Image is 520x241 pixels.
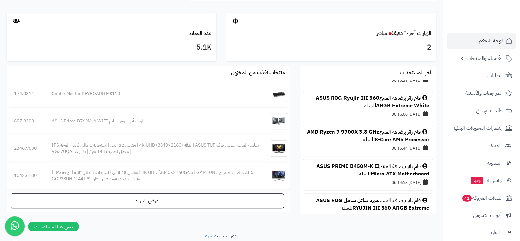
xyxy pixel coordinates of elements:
img: logo-2.png [475,17,514,31]
div: [DATE] 06:14:58 [307,178,429,187]
span: 41 [462,195,472,202]
a: الزيارات آخر ٦٠ دقيقةمباشر [377,29,431,37]
span: الطلبات [487,71,503,80]
span: طلبات الإرجاع [476,106,503,115]
a: المراجعات والأسئلة [447,85,516,101]
span: الأقسام والمنتجات [466,54,503,63]
a: التقارير [447,225,516,241]
div: Cooler Master KEYBOARD MS110 [52,91,260,97]
a: طلبات الإرجاع [447,103,516,119]
a: لوحة التحكم [447,33,516,49]
span: السلات المتروكة [462,193,503,202]
span: وآتس آب [470,176,502,185]
div: قام زائر بإضافة المنتج للسلة. [307,197,429,212]
h3: 5.1K [12,42,211,53]
a: ASUS PRIME B450M-K II Micro-ATX Motherboard [316,162,429,178]
small: مباشر [377,29,387,37]
span: إشعارات التحويلات البنكية [453,123,503,133]
span: جديد [471,177,483,184]
img: Cooler Master KEYBOARD MS110 [271,86,287,102]
a: عرض المزيد [11,193,284,208]
div: [DATE] 06:16:31 [307,75,429,85]
span: لوحة التحكم [479,36,503,45]
h3: منتجات نفذت من المخزون [231,70,285,76]
a: AMD Ryzen 7 9700X 3.8 GHz 8-Core AM5 Processor [307,128,429,144]
a: عدد العملاء [189,29,211,37]
a: العملاء [447,138,516,153]
div: 174.0311 [14,91,37,97]
a: متجرة [205,232,217,240]
img: شاشة العاب اسوس توف ASUS TUF | بدقة 4K UHD (3840×2160) | مقاس 32 انش | استجابة 1 مللي ثانية | لوح... [271,140,287,157]
div: 1042.6100 [14,173,37,179]
div: شاشة العاب جيم اون GAMEON | بدقة4K UHD (3840×2160) | مقاس 28 انش | استجابة 1 مللي ثانية | لوحة IP... [52,169,260,182]
a: السلات المتروكة41 [447,190,516,206]
a: مبرد سائل شامل ASUS ROG RYUJIN III 360 ARGB Extreme [316,197,429,212]
span: أدوات التسويق [473,211,502,220]
a: إشعارات التحويلات البنكية [447,120,516,136]
div: شاشة العاب اسوس توف ASUS TUF | بدقة 4K UHD (3840×2160) | مقاس 32 انش | استجابة 1 مللي ثانية | لوح... [52,142,260,155]
div: قام زائر بإضافة المنتج للسلة. [307,94,429,110]
div: [DATE] 06:15:44 [307,144,429,153]
div: 607.8300 [14,118,37,124]
span: المدونة [487,158,502,168]
a: أدوات التسويق [447,207,516,223]
div: [DATE] 06:16:00 [307,109,429,119]
h3: 2 [231,42,431,53]
img: شاشة العاب جيم اون GAMEON | بدقة4K UHD (3840×2160) | مقاس 28 انش | استجابة 1 مللي ثانية | لوحة IP... [271,168,287,184]
h3: آخر المستجدات [400,70,431,76]
div: قام زائر بإضافة المنتج للسلة. [307,163,429,178]
div: 2346.9600 [14,145,37,152]
a: المدونة [447,155,516,171]
div: قام زائر بإضافة المنتج للسلة. [307,128,429,144]
div: [DATE] 06:06:44 [307,212,429,221]
div: لوحة أم اسوس برايم ASUS Prime B760M-A WIFI [52,118,260,124]
span: المراجعات والأسئلة [465,89,503,98]
span: التقارير [489,228,502,237]
img: لوحة أم اسوس برايم ASUS Prime B760M-A WIFI [271,113,287,129]
a: الطلبات [447,68,516,84]
a: ASUS ROG Ryujin III 360 ARGB Extreme White [316,94,429,110]
a: وآتس آبجديد [447,173,516,188]
span: العملاء [489,141,502,150]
